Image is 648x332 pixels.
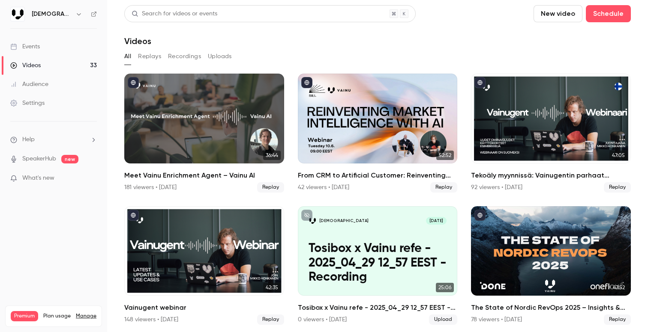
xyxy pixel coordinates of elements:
span: Replay [257,314,284,325]
button: published [128,77,139,88]
li: Vainugent webinar [124,206,284,325]
button: published [301,77,312,88]
h6: [DEMOGRAPHIC_DATA] [32,10,72,18]
a: Tosibox x Vainu refe - 2025_04_29 12_57 EEST - Recording[DEMOGRAPHIC_DATA][DATE]Tosibox x Vainu r... [298,206,458,325]
button: Schedule [586,5,631,22]
li: help-dropdown-opener [10,135,97,144]
span: 36:44 [263,151,281,160]
button: Recordings [168,50,201,63]
h2: Tosibox x Vainu refe - 2025_04_29 12_57 EEST - Recording [298,302,458,313]
button: Uploads [208,50,232,63]
div: 42 viewers • [DATE] [298,183,349,192]
a: SpeakerHub [22,154,56,163]
h2: From CRM to Artificial Customer: Reinventing Market Intelligence with AI [298,170,458,181]
li: Tosibox x Vainu refe - 2025_04_29 12_57 EEST - Recording [298,206,458,325]
p: [DEMOGRAPHIC_DATA] [319,218,369,224]
span: What's new [22,174,54,183]
span: Upload [429,314,457,325]
h1: Videos [124,36,151,46]
span: Help [22,135,35,144]
h2: The State of Nordic RevOps 2025 – Insights & Best Practices [471,302,631,313]
button: New video [534,5,582,22]
div: Settings [10,99,45,107]
section: Videos [124,5,631,327]
p: Tosibox x Vainu refe - 2025_04_29 12_57 EEST - Recording [309,242,447,285]
a: 47:52The State of Nordic RevOps 2025 – Insights & Best Practices78 viewers • [DATE]Replay [471,206,631,325]
li: Tekoäly myynnissä: Vainugentin parhaat käyttötavat [471,74,631,193]
li: Meet Vainu Enrichment Agent – Vainu AI [124,74,284,193]
span: Replay [430,182,457,193]
span: 25:06 [436,283,454,292]
div: Videos [10,61,41,70]
h2: Meet Vainu Enrichment Agent – Vainu AI [124,170,284,181]
button: Replays [138,50,161,63]
span: 47:05 [609,151,627,160]
div: Audience [10,80,48,89]
button: published [128,210,139,221]
span: [DATE] [426,217,447,225]
span: Replay [604,314,631,325]
span: 52:52 [436,151,454,160]
button: All [124,50,131,63]
button: published [474,210,486,221]
a: 47:05Tekoäly myynnissä: Vainugentin parhaat käyttötavat92 viewers • [DATE]Replay [471,74,631,193]
button: unpublished [301,210,312,221]
span: Plan usage [43,313,71,320]
div: 148 viewers • [DATE] [124,315,178,324]
li: The State of Nordic RevOps 2025 – Insights & Best Practices [471,206,631,325]
img: Tosibox x Vainu refe - 2025_04_29 12_57 EEST - Recording [309,217,317,225]
div: 0 viewers • [DATE] [298,315,347,324]
h2: Vainugent webinar [124,302,284,313]
a: 52:52From CRM to Artificial Customer: Reinventing Market Intelligence with AI42 viewers • [DATE]R... [298,74,458,193]
span: Premium [11,311,38,321]
span: Replay [257,182,284,193]
span: Replay [604,182,631,193]
div: 181 viewers • [DATE] [124,183,177,192]
div: Search for videos or events [132,9,217,18]
div: 92 viewers • [DATE] [471,183,522,192]
a: 42:35Vainugent webinar148 viewers • [DATE]Replay [124,206,284,325]
a: Manage [76,313,96,320]
span: 47:52 [610,283,627,292]
div: 78 viewers • [DATE] [471,315,522,324]
h2: Tekoäly myynnissä: Vainugentin parhaat käyttötavat [471,170,631,181]
a: 36:44Meet Vainu Enrichment Agent – Vainu AI181 viewers • [DATE]Replay [124,74,284,193]
span: new [61,155,78,163]
li: From CRM to Artificial Customer: Reinventing Market Intelligence with AI [298,74,458,193]
button: published [474,77,486,88]
div: Events [10,42,40,51]
img: Vainu [11,7,24,21]
span: 42:35 [263,283,281,292]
